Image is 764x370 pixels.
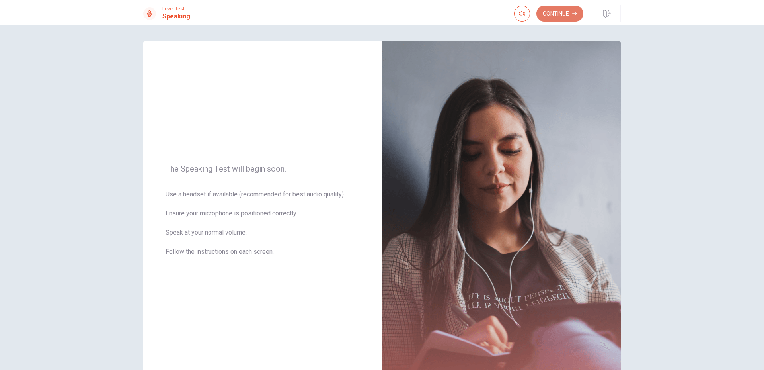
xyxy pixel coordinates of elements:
[162,12,190,21] h1: Speaking
[536,6,583,22] button: Continue
[166,190,360,266] span: Use a headset if available (recommended for best audio quality). Ensure your microphone is positi...
[166,164,360,174] span: The Speaking Test will begin soon.
[162,6,190,12] span: Level Test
